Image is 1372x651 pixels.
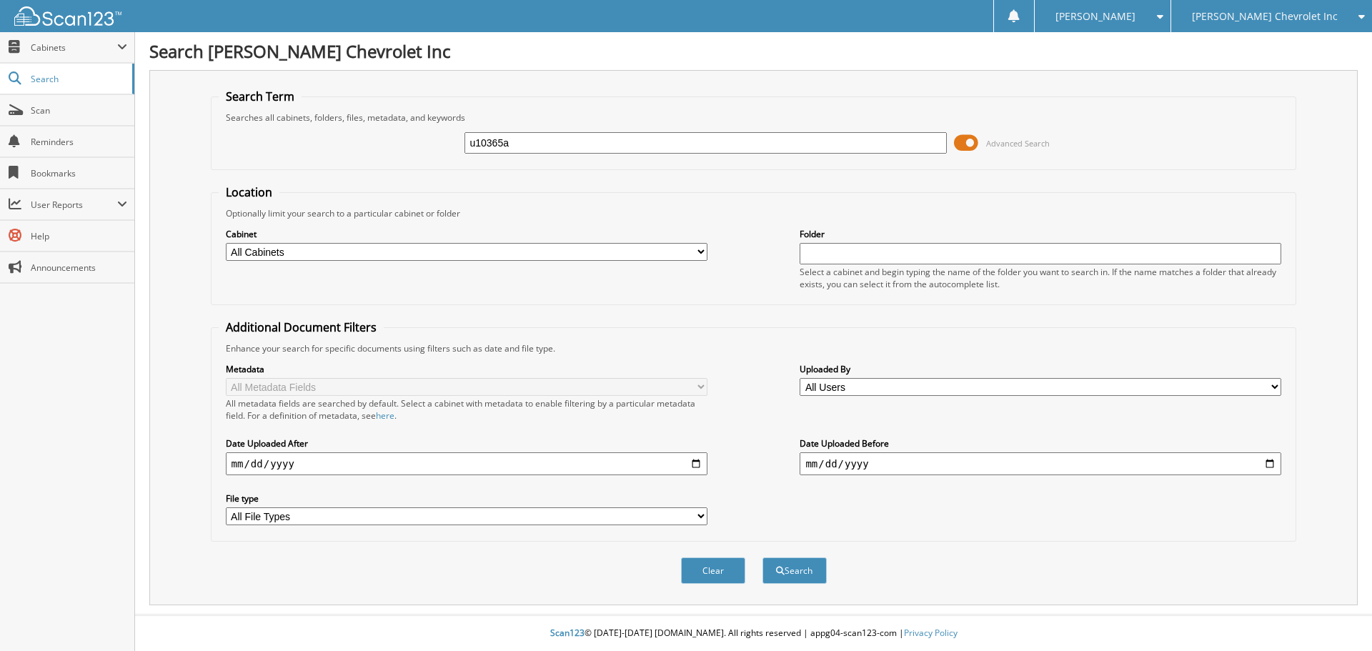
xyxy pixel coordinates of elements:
[1192,12,1338,21] span: [PERSON_NAME] Chevrolet Inc
[226,437,707,449] label: Date Uploaded After
[226,228,707,240] label: Cabinet
[31,230,127,242] span: Help
[31,73,125,85] span: Search
[219,184,279,200] legend: Location
[681,557,745,584] button: Clear
[149,39,1358,63] h1: Search [PERSON_NAME] Chevrolet Inc
[800,228,1281,240] label: Folder
[800,452,1281,475] input: end
[986,138,1050,149] span: Advanced Search
[1055,12,1135,21] span: [PERSON_NAME]
[219,111,1289,124] div: Searches all cabinets, folders, files, metadata, and keywords
[135,616,1372,651] div: © [DATE]-[DATE] [DOMAIN_NAME]. All rights reserved | appg04-scan123-com |
[219,89,302,104] legend: Search Term
[31,167,127,179] span: Bookmarks
[904,627,958,639] a: Privacy Policy
[226,363,707,375] label: Metadata
[219,319,384,335] legend: Additional Document Filters
[31,199,117,211] span: User Reports
[376,409,394,422] a: here
[14,6,121,26] img: scan123-logo-white.svg
[31,262,127,274] span: Announcements
[1301,582,1372,651] iframe: Chat Widget
[800,266,1281,290] div: Select a cabinet and begin typing the name of the folder you want to search in. If the name match...
[800,437,1281,449] label: Date Uploaded Before
[219,342,1289,354] div: Enhance your search for specific documents using filters such as date and file type.
[31,41,117,54] span: Cabinets
[219,207,1289,219] div: Optionally limit your search to a particular cabinet or folder
[31,104,127,116] span: Scan
[226,492,707,505] label: File type
[800,363,1281,375] label: Uploaded By
[550,627,585,639] span: Scan123
[762,557,827,584] button: Search
[226,452,707,475] input: start
[226,397,707,422] div: All metadata fields are searched by default. Select a cabinet with metadata to enable filtering b...
[31,136,127,148] span: Reminders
